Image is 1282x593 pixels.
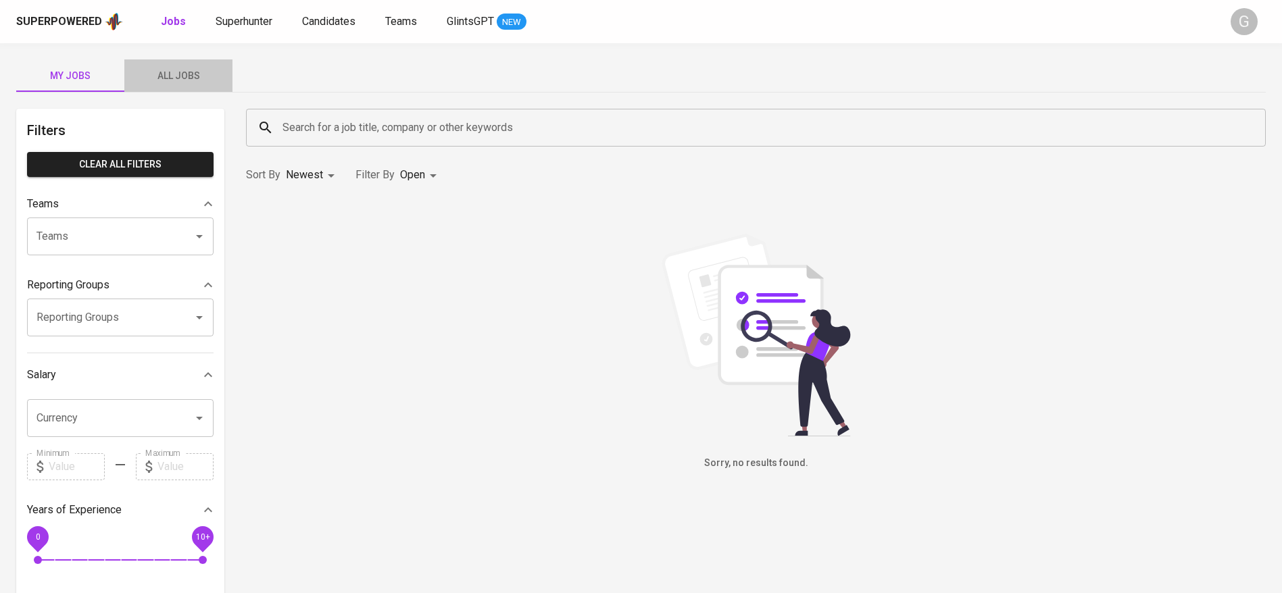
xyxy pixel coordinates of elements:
[447,15,494,28] span: GlintsGPT
[157,453,214,480] input: Value
[27,196,59,212] p: Teams
[49,453,105,480] input: Value
[35,532,40,541] span: 0
[246,167,280,183] p: Sort By
[447,14,526,30] a: GlintsGPT NEW
[216,14,275,30] a: Superhunter
[385,14,420,30] a: Teams
[190,409,209,428] button: Open
[38,156,203,173] span: Clear All filters
[286,167,323,183] p: Newest
[216,15,272,28] span: Superhunter
[400,163,441,188] div: Open
[27,502,122,518] p: Years of Experience
[27,152,214,177] button: Clear All filters
[27,367,56,383] p: Salary
[24,68,116,84] span: My Jobs
[27,272,214,299] div: Reporting Groups
[400,168,425,181] span: Open
[195,532,209,541] span: 10+
[27,190,214,217] div: Teams
[246,456,1266,471] h6: Sorry, no results found.
[16,11,123,32] a: Superpoweredapp logo
[286,163,339,188] div: Newest
[302,15,355,28] span: Candidates
[655,234,858,436] img: file_searching.svg
[16,14,102,30] div: Superpowered
[27,361,214,388] div: Salary
[385,15,417,28] span: Teams
[497,16,526,29] span: NEW
[27,120,214,141] h6: Filters
[132,68,224,84] span: All Jobs
[161,15,186,28] b: Jobs
[161,14,189,30] a: Jobs
[355,167,395,183] p: Filter By
[1231,8,1258,35] div: G
[27,496,214,523] div: Years of Experience
[27,277,109,293] p: Reporting Groups
[302,14,358,30] a: Candidates
[190,308,209,327] button: Open
[190,227,209,246] button: Open
[105,11,123,32] img: app logo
